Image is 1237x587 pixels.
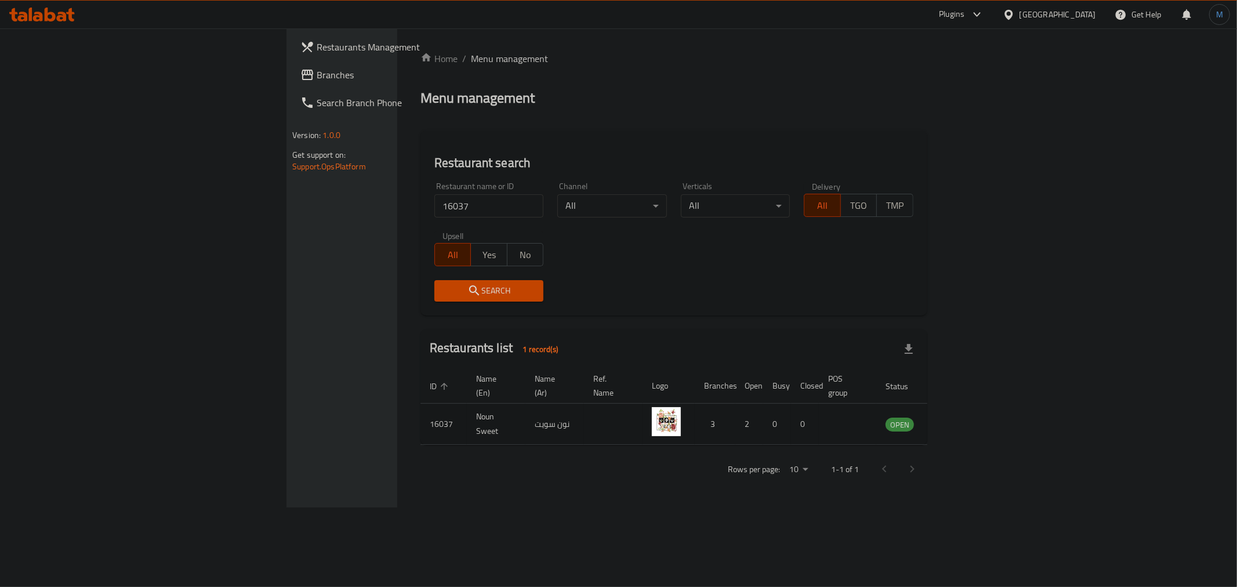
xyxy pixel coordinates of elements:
[420,368,977,445] table: enhanced table
[420,89,535,107] h2: Menu management
[434,154,913,172] h2: Restaurant search
[292,128,321,143] span: Version:
[291,61,493,89] a: Branches
[434,280,544,302] button: Search
[292,147,346,162] span: Get support on:
[643,368,695,404] th: Logo
[430,379,452,393] span: ID
[876,194,913,217] button: TMP
[291,33,493,61] a: Restaurants Management
[322,128,340,143] span: 1.0.0
[444,284,535,298] span: Search
[292,159,366,174] a: Support.OpsPlatform
[317,96,484,110] span: Search Branch Phone
[557,194,667,218] div: All
[681,194,790,218] div: All
[886,418,914,432] span: OPEN
[1020,8,1096,21] div: [GEOGRAPHIC_DATA]
[512,247,539,263] span: No
[525,404,584,445] td: نون سويت
[804,194,841,217] button: All
[939,8,964,21] div: Plugins
[317,68,484,82] span: Branches
[785,461,812,479] div: Rows per page:
[440,247,467,263] span: All
[886,379,923,393] span: Status
[317,40,484,54] span: Restaurants Management
[516,344,565,355] span: 1 record(s)
[593,372,629,400] span: Ref. Name
[763,404,791,445] td: 0
[476,247,503,263] span: Yes
[831,462,859,477] p: 1-1 of 1
[840,194,877,217] button: TGO
[812,182,841,190] label: Delivery
[791,368,819,404] th: Closed
[652,407,681,436] img: Noun Sweet
[476,372,512,400] span: Name (En)
[467,404,525,445] td: Noun Sweet
[434,194,544,218] input: Search for restaurant name or ID..
[695,368,735,404] th: Branches
[470,243,507,266] button: Yes
[430,339,565,358] h2: Restaurants list
[728,462,780,477] p: Rows per page:
[291,89,493,117] a: Search Branch Phone
[442,231,464,240] label: Upsell
[809,197,836,214] span: All
[735,404,763,445] td: 2
[735,368,763,404] th: Open
[791,404,819,445] td: 0
[471,52,548,66] span: Menu management
[763,368,791,404] th: Busy
[535,372,570,400] span: Name (Ar)
[882,197,909,214] span: TMP
[846,197,873,214] span: TGO
[895,335,923,363] div: Export file
[695,404,735,445] td: 3
[828,372,862,400] span: POS group
[507,243,544,266] button: No
[420,52,927,66] nav: breadcrumb
[1216,8,1223,21] span: M
[434,243,471,266] button: All
[516,340,565,358] div: Total records count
